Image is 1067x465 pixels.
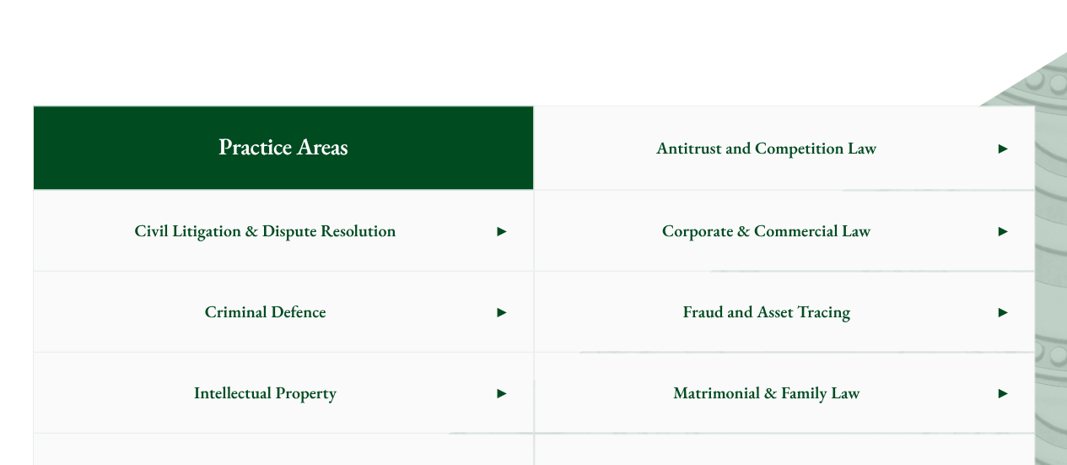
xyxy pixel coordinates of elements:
span: Criminal Defence [34,272,498,351]
span: Intellectual Property [34,353,498,432]
a: Fraud and Asset Tracing [535,272,1034,351]
span: Fraud and Asset Tracing [535,272,999,351]
a: Antitrust and Competition Law [535,106,1034,189]
a: Matrimonial & Family Law [535,353,1034,432]
a: Criminal Defence [34,272,533,351]
a: Civil Litigation & Dispute Resolution [34,191,533,270]
a: Corporate & Commercial Law [535,191,1034,270]
span: Practice Areas [191,106,375,189]
span: Civil Litigation & Dispute Resolution [34,191,498,270]
span: Matrimonial & Family Law [535,353,999,432]
span: Corporate & Commercial Law [535,191,999,270]
a: Intellectual Property [34,353,533,432]
span: Antitrust and Competition Law [535,108,999,187]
